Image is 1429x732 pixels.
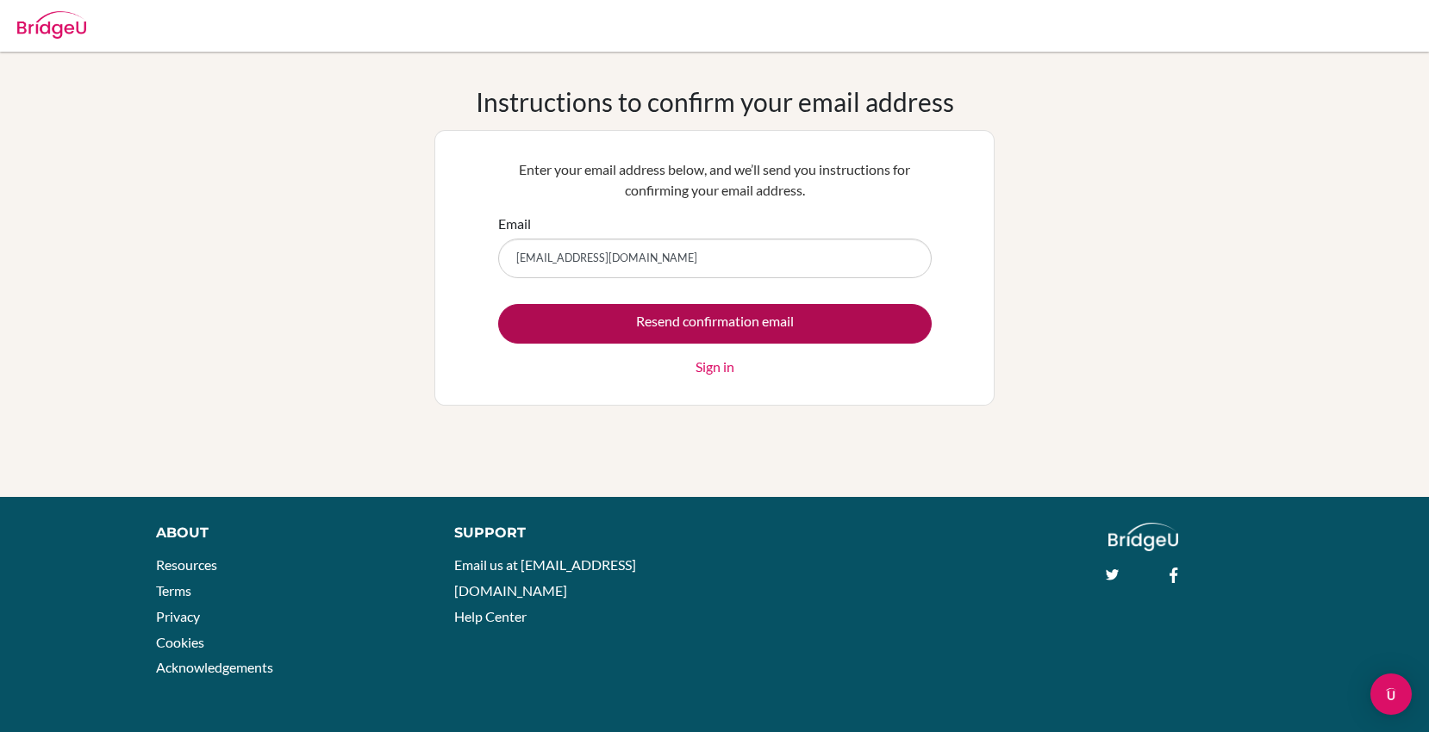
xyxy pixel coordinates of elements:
p: Enter your email address below, and we’ll send you instructions for confirming your email address. [498,159,932,201]
a: Terms [156,582,191,599]
div: About [156,523,416,543]
a: Cookies [156,634,204,650]
a: Acknowledgements [156,659,273,675]
a: Resources [156,556,217,573]
input: Resend confirmation email [498,304,932,344]
h1: Instructions to confirm your email address [476,86,954,117]
a: Help Center [454,608,527,624]
img: logo_white@2x-f4f0deed5e89b7ecb1c2cc34c3e3d731f90f0f143d5ea2071677605dd97b5244.png [1108,523,1178,551]
div: Support [454,523,696,543]
label: Email [498,214,531,234]
div: Open Intercom Messenger [1370,673,1412,715]
a: Privacy [156,608,200,624]
a: Sign in [696,357,734,377]
img: Bridge-U [17,11,86,39]
a: Email us at [EMAIL_ADDRESS][DOMAIN_NAME] [454,556,636,599]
